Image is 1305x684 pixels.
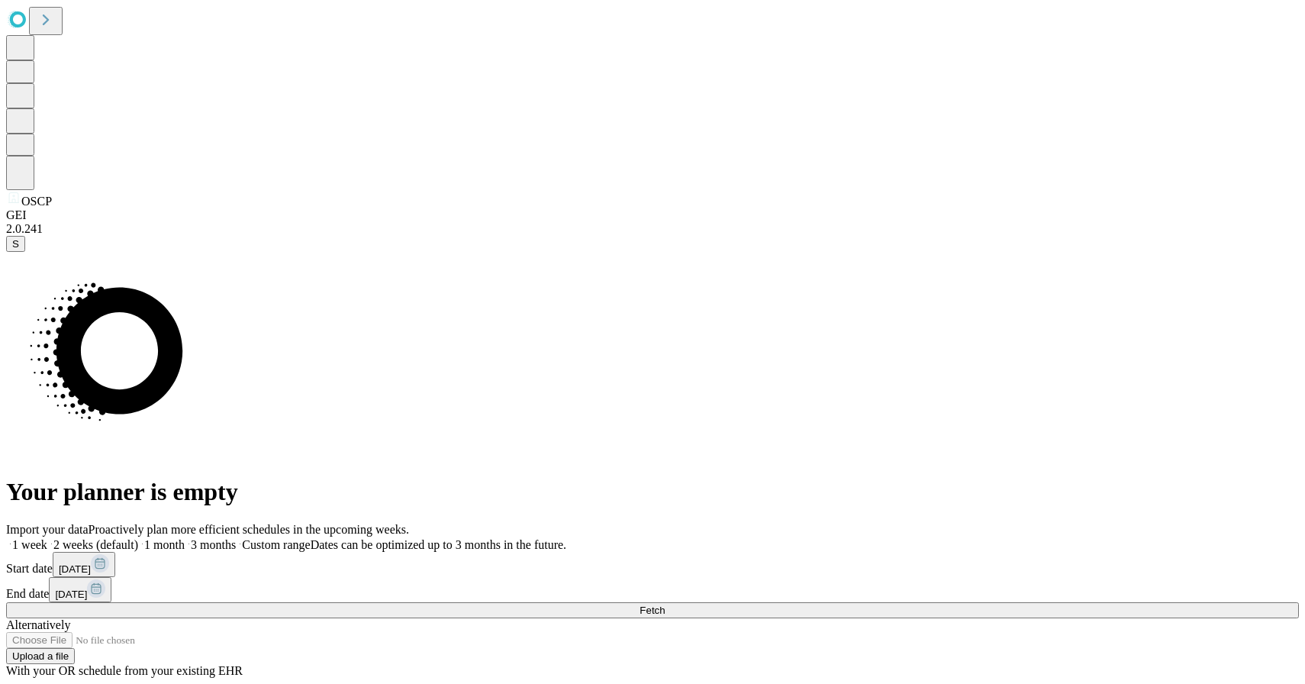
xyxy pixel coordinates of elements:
[59,563,91,575] span: [DATE]
[6,602,1299,618] button: Fetch
[6,236,25,252] button: S
[6,618,70,631] span: Alternatively
[49,577,111,602] button: [DATE]
[191,538,236,551] span: 3 months
[6,552,1299,577] div: Start date
[6,222,1299,236] div: 2.0.241
[311,538,566,551] span: Dates can be optimized up to 3 months in the future.
[242,538,310,551] span: Custom range
[6,577,1299,602] div: End date
[12,238,19,250] span: S
[6,478,1299,506] h1: Your planner is empty
[12,538,47,551] span: 1 week
[89,523,409,536] span: Proactively plan more efficient schedules in the upcoming weeks.
[6,664,243,677] span: With your OR schedule from your existing EHR
[6,208,1299,222] div: GEI
[6,523,89,536] span: Import your data
[21,195,52,208] span: OSCP
[640,605,665,616] span: Fetch
[53,552,115,577] button: [DATE]
[144,538,185,551] span: 1 month
[53,538,138,551] span: 2 weeks (default)
[55,589,87,600] span: [DATE]
[6,648,75,664] button: Upload a file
